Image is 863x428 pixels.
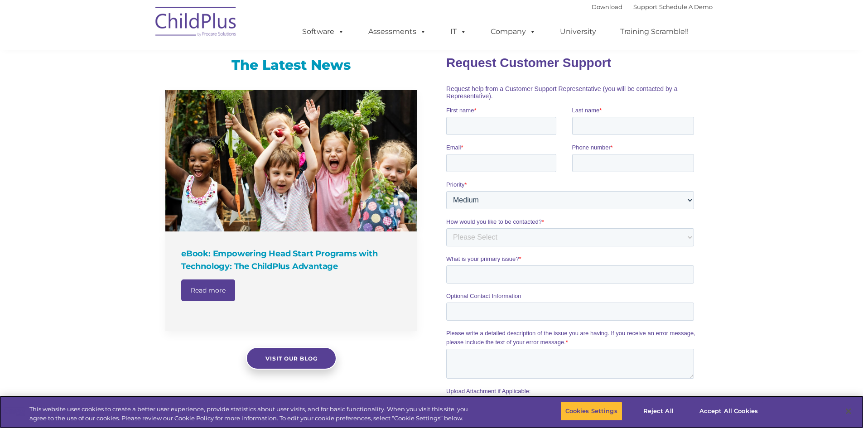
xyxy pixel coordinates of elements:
[694,402,763,421] button: Accept All Cookies
[265,355,317,362] span: Visit our blog
[293,23,353,41] a: Software
[482,23,545,41] a: Company
[560,402,622,421] button: Cookies Settings
[592,3,622,10] a: Download
[592,3,713,10] font: |
[441,23,476,41] a: IT
[29,405,475,423] div: This website uses cookies to create a better user experience, provide statistics about user visit...
[181,247,403,273] h4: eBook: Empowering Head Start Programs with Technology: The ChildPlus Advantage
[659,3,713,10] a: Schedule A Demo
[246,347,337,370] a: Visit our blog
[839,401,858,421] button: Close
[630,402,687,421] button: Reject All
[611,23,698,41] a: Training Scramble!!
[181,279,235,301] a: Read more
[151,0,241,46] img: ChildPlus by Procare Solutions
[551,23,605,41] a: University
[633,3,657,10] a: Support
[165,56,417,74] h3: The Latest News
[359,23,435,41] a: Assessments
